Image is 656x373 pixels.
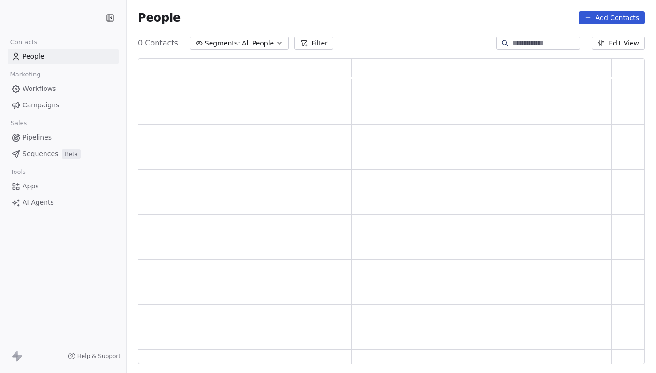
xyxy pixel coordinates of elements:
[294,37,333,50] button: Filter
[68,352,121,360] a: Help & Support
[579,11,645,24] button: Add Contacts
[6,67,45,82] span: Marketing
[8,81,119,97] a: Workflows
[8,49,119,64] a: People
[8,195,119,210] a: AI Agents
[77,352,121,360] span: Help & Support
[242,38,274,48] span: All People
[23,149,58,159] span: Sequences
[8,130,119,145] a: Pipelines
[138,11,181,25] span: People
[6,35,41,49] span: Contacts
[62,149,81,159] span: Beta
[7,165,30,179] span: Tools
[8,179,119,194] a: Apps
[23,52,45,61] span: People
[23,198,54,208] span: AI Agents
[592,37,645,50] button: Edit View
[8,146,119,162] a: SequencesBeta
[23,84,56,94] span: Workflows
[23,133,52,142] span: Pipelines
[7,116,31,130] span: Sales
[23,100,59,110] span: Campaigns
[138,37,178,49] span: 0 Contacts
[205,38,240,48] span: Segments:
[23,181,39,191] span: Apps
[8,97,119,113] a: Campaigns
